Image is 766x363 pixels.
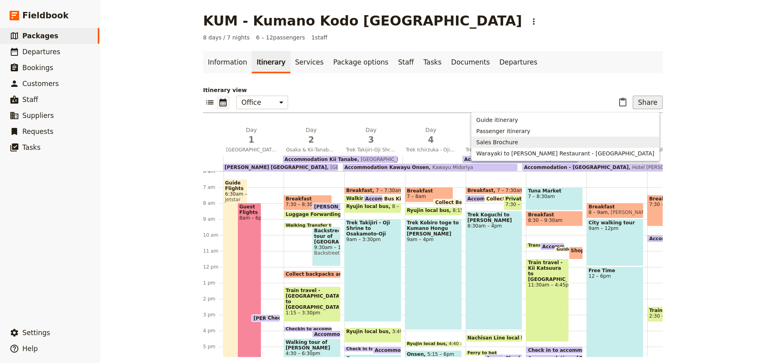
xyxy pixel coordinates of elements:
span: Walking tour of [PERSON_NAME] [286,339,339,351]
button: Warayaki to [PERSON_NAME] Restaurant - [GEOGRAPHIC_DATA] [472,148,659,159]
div: Accommodation Kawayu Onsen [373,346,401,354]
span: 7 – 7:30am [497,188,524,193]
h2: Day [226,126,276,146]
h2: Day [406,126,456,146]
div: Collect Bento box lunches [433,199,462,206]
span: Ferry to hotel [468,351,505,355]
span: Suppliers [22,112,54,120]
span: Check in to accommodation [268,315,346,321]
span: Settings [22,329,50,337]
span: 8:30 – 9:30am [528,218,563,223]
span: Passenger itinerary [476,127,530,135]
span: Checkin to accommodation [286,327,356,332]
div: Nachisan Line local bus [466,334,523,342]
span: Osaka & Kii-Tanabe Coastal Amble [283,147,340,153]
span: Packages [22,32,58,40]
div: 10 am [203,232,223,238]
div: Accommodation Kii Tanabe[GEOGRAPHIC_DATA] [283,156,398,163]
span: 9am – 12pm [588,226,642,231]
span: 7 – 7:30am [376,188,403,193]
span: Transfer to [GEOGRAPHIC_DATA] [528,243,611,248]
div: 8 am [203,200,223,206]
div: Breakfast7:30 – 8:30am [284,195,332,210]
button: Day3Trek Takijiri-Oji Shrine to Chikatsuyu-Oji [343,126,403,155]
a: Itinerary [252,51,290,73]
div: Tuna Market7 – 8:30am [526,187,583,210]
span: 9:30am – 12pm [314,245,338,250]
div: Accommodation - Kii Katsuura[GEOGRAPHIC_DATA] [462,156,577,163]
span: [PERSON_NAME] [GEOGRAPHIC_DATA] [225,165,327,170]
span: Trek Takijiri - Oji Shrine to Osakamoto-Oji [346,220,399,237]
span: Guest Flights [239,204,260,215]
div: [PERSON_NAME] [GEOGRAPHIC_DATA] [251,314,276,322]
span: Accommodation Kii Tanabe [365,196,441,201]
span: 6 – 12 passengers [256,33,305,41]
div: Train travel - [GEOGRAPHIC_DATA] to [GEOGRAPHIC_DATA]1:15 – 3:30pm [284,286,341,322]
span: 9am – 4pm [407,237,460,242]
div: Breakfast7 – 7:30am [466,187,523,194]
span: Breakfast [528,212,581,218]
span: Accommodation - Kii Katsuura [486,355,572,361]
button: Paste itinerary item [616,96,630,109]
span: Guide to purchase tickets to [GEOGRAPHIC_DATA] [557,247,683,252]
div: Ryujin local bus8 – 8:40am [344,203,401,213]
button: Guide itinerary [472,114,659,126]
div: Private taxi transfer7:30 – 8:30am [503,195,523,210]
span: 7:30 – 8:30am [505,202,540,207]
div: Luggage Forwarding [284,211,341,218]
span: [GEOGRAPHIC_DATA] [327,165,381,170]
span: Kawayu Midoriya [429,165,473,170]
span: 8 – 8:40am [392,204,419,212]
span: 1:15 – 3:30pm [286,310,339,316]
span: Bus Kitty [384,196,412,201]
span: [PERSON_NAME] Cafe [608,210,663,215]
div: Checkin to accommodation [284,326,332,332]
span: 8 – 9am [588,210,608,215]
span: Check in to accommodation [528,347,606,353]
span: Private taxi transfer [505,196,521,202]
div: Walking Transfer to bus station [344,195,377,202]
span: Hotel [PERSON_NAME] [629,165,686,170]
div: Ferry to hotel [466,350,498,356]
div: Check in to accommodation [266,314,280,322]
div: Guest Flights8am – 6pm [237,203,262,362]
span: Trek Ichirzuka - Oji to Kumano Hongu [PERSON_NAME] [403,147,459,153]
span: Guide itinerary [476,116,518,124]
div: Breakfast8:30 – 9:30am [526,211,583,226]
span: Collect backpacks and transfer to station [286,271,401,277]
span: Accommodation Kawayu Onsen [344,165,429,170]
span: 7 – 8:30am [528,194,581,199]
span: Breakfast [588,204,642,210]
span: Staff [22,96,38,104]
span: Sales Brochure [476,138,518,146]
div: Backstreet tour of [GEOGRAPHIC_DATA]9:30am – 12pmBackstreet Tours [312,227,340,266]
div: 1 pm [203,280,223,286]
span: 8 days / 7 nights [203,33,250,41]
span: 7:30 – 8:30am [286,202,320,207]
span: [PERSON_NAME] [GEOGRAPHIC_DATA] [253,316,359,321]
div: Free Time12 – 6pm [586,267,644,362]
div: 5 pm [203,343,223,350]
div: [PERSON_NAME] [GEOGRAPHIC_DATA] [312,203,340,210]
span: [PERSON_NAME] [GEOGRAPHIC_DATA] [314,204,420,209]
span: Requests [22,128,53,135]
span: Accommodation Kawayu Onsen [468,196,556,201]
span: 1 staff [311,33,327,41]
div: Collect Bento box [484,195,517,202]
span: Fieldbook [22,10,69,22]
span: 8:30am – 4pm [468,223,521,229]
div: 7 am [203,184,223,190]
a: Documents [446,51,495,73]
div: Check in to accommodation [344,346,393,352]
span: Guide Flights [225,180,245,191]
span: 2 [286,134,336,146]
div: Checkin to accommodation [503,354,523,362]
span: Nachisan Line local bus [468,335,534,341]
span: 4:40 – 4:51pm [449,341,481,346]
span: Luggage Forwarding [286,212,345,217]
span: Warayaki to [PERSON_NAME] Restaurant - [GEOGRAPHIC_DATA] [476,149,654,157]
div: 2 pm [203,296,223,302]
div: Accommodation Kii Tanabe [312,330,340,338]
div: Trek Kobiro toge to Kumano Hongu [PERSON_NAME]9am – 4pm [405,219,462,330]
div: Breakfast7 – 8am [405,187,453,202]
